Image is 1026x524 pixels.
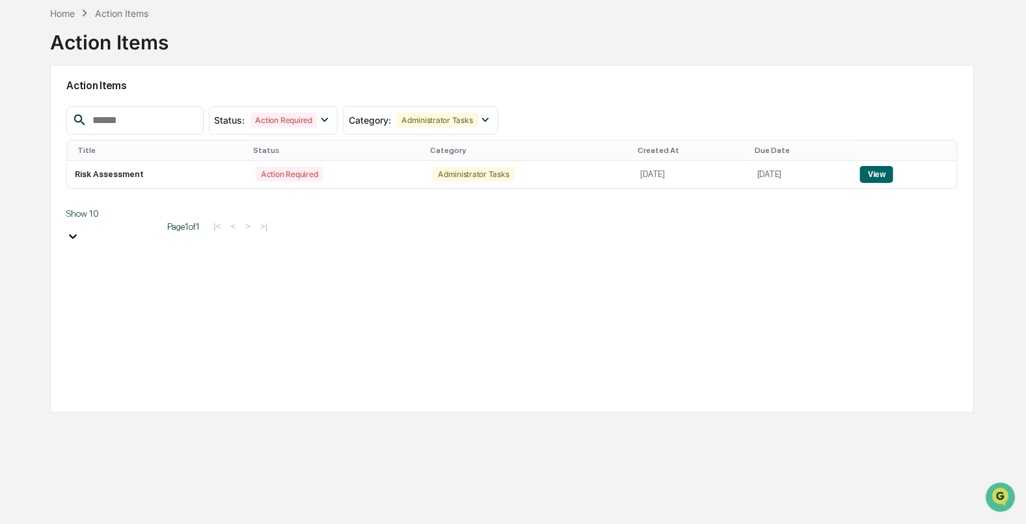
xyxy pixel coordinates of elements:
[638,146,744,155] div: Created At
[256,167,323,182] div: Action Required
[253,146,420,155] div: Status
[89,159,167,182] a: 🗄️Attestations
[77,146,243,155] div: Title
[227,221,240,232] button: <
[755,146,847,155] div: Due Date
[13,27,237,48] p: How can we help?
[749,161,852,188] td: [DATE]
[860,166,893,183] button: View
[8,159,89,182] a: 🖐️Preclearance
[50,8,75,19] div: Home
[250,113,317,128] div: Action Required
[129,221,157,230] span: Pylon
[92,220,157,230] a: Powered byPylon
[430,146,627,155] div: Category
[50,20,169,54] div: Action Items
[44,113,165,123] div: We're available if you need us!
[633,161,749,188] td: [DATE]
[94,165,105,176] div: 🗄️
[349,115,391,126] span: Category :
[44,100,213,113] div: Start new chat
[433,167,514,182] div: Administrator Tasks
[215,115,245,126] span: Status :
[95,8,148,19] div: Action Items
[107,164,161,177] span: Attestations
[66,208,157,219] div: Show 10
[67,161,248,188] td: Risk Assessment
[26,189,82,202] span: Data Lookup
[241,221,254,232] button: >
[167,221,200,232] span: Page 1 of 1
[13,190,23,200] div: 🔎
[396,113,478,128] div: Administrator Tasks
[860,169,893,179] a: View
[13,100,36,123] img: 1746055101610-c473b297-6a78-478c-a979-82029cc54cd1
[8,184,87,207] a: 🔎Data Lookup
[221,103,237,119] button: Start new chat
[13,165,23,176] div: 🖐️
[26,164,84,177] span: Preclearance
[66,79,957,92] h2: Action Items
[984,481,1019,516] iframe: Open customer support
[209,221,224,232] button: |<
[256,221,271,232] button: >|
